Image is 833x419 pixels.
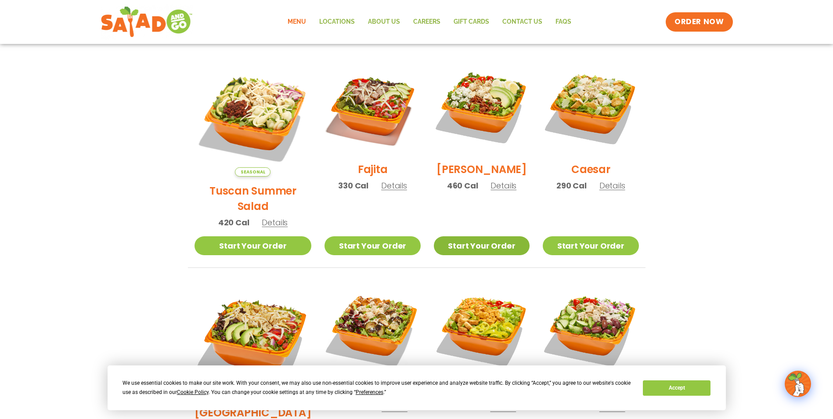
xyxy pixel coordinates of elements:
[262,217,288,228] span: Details
[195,183,312,214] h2: Tuscan Summer Salad
[666,12,732,32] a: ORDER NOW
[195,59,312,177] img: Product photo for Tuscan Summer Salad
[434,59,530,155] img: Product photo for Cobb Salad
[281,12,313,32] a: Menu
[325,59,420,155] img: Product photo for Fajita Salad
[434,236,530,255] a: Start Your Order
[543,59,638,155] img: Product photo for Caesar Salad
[101,4,193,40] img: new-SAG-logo-768×292
[218,217,249,228] span: 420 Cal
[496,12,549,32] a: Contact Us
[338,180,368,191] span: 330 Cal
[447,180,478,191] span: 460 Cal
[177,389,209,395] span: Cookie Policy
[434,281,530,377] img: Product photo for Buffalo Chicken Salad
[381,180,407,191] span: Details
[599,180,625,191] span: Details
[786,372,810,396] img: wpChatIcon
[235,167,270,177] span: Seasonal
[361,12,407,32] a: About Us
[195,236,312,255] a: Start Your Order
[447,12,496,32] a: GIFT CARDS
[407,12,447,32] a: Careers
[549,12,578,32] a: FAQs
[325,281,420,377] img: Product photo for Roasted Autumn Salad
[543,236,638,255] a: Start Your Order
[108,365,726,410] div: Cookie Consent Prompt
[358,162,388,177] h2: Fajita
[643,380,710,396] button: Accept
[356,389,383,395] span: Preferences
[123,379,632,397] div: We use essential cookies to make our site work. With your consent, we may also use non-essential ...
[543,281,638,377] img: Product photo for Greek Salad
[325,236,420,255] a: Start Your Order
[674,17,724,27] span: ORDER NOW
[281,12,578,32] nav: Menu
[490,180,516,191] span: Details
[313,12,361,32] a: Locations
[571,162,610,177] h2: Caesar
[436,162,527,177] h2: [PERSON_NAME]
[195,281,312,398] img: Product photo for BBQ Ranch Salad
[556,180,587,191] span: 290 Cal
